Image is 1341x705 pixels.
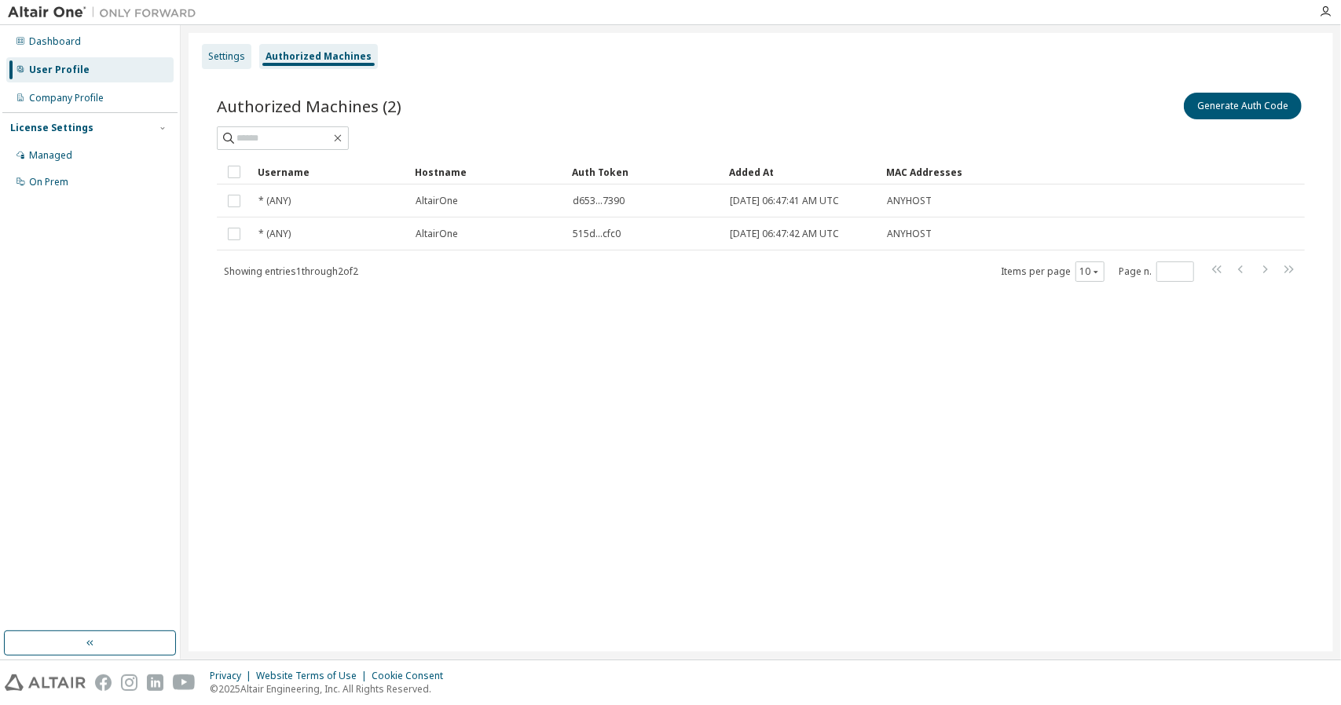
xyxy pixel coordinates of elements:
div: Auth Token [572,159,716,184]
span: Items per page [1001,261,1105,282]
div: On Prem [29,176,68,188]
div: Settings [208,50,245,63]
button: Generate Auth Code [1184,93,1302,119]
span: * (ANY) [258,228,291,240]
div: Hostname [415,159,559,184]
img: instagram.svg [121,674,137,691]
span: 515d...cfc0 [573,228,621,240]
span: ANYHOST [887,228,932,240]
div: Company Profile [29,92,104,104]
img: youtube.svg [173,674,196,691]
span: AltairOne [416,228,458,240]
div: Managed [29,149,72,162]
span: * (ANY) [258,195,291,207]
div: Website Terms of Use [256,670,372,682]
span: Authorized Machines (2) [217,95,401,117]
div: User Profile [29,64,90,76]
img: linkedin.svg [147,674,163,691]
div: Authorized Machines [266,50,372,63]
div: Privacy [210,670,256,682]
img: facebook.svg [95,674,112,691]
div: Username [258,159,402,184]
span: [DATE] 06:47:42 AM UTC [730,228,839,240]
span: [DATE] 06:47:41 AM UTC [730,195,839,207]
div: MAC Addresses [886,159,1140,184]
img: altair_logo.svg [5,674,86,691]
button: 10 [1079,265,1101,278]
img: Altair One [8,5,204,20]
div: License Settings [10,122,93,134]
div: Added At [729,159,874,184]
span: Showing entries 1 through 2 of 2 [224,265,358,278]
span: Page n. [1119,261,1194,282]
div: Cookie Consent [372,670,452,682]
span: AltairOne [416,195,458,207]
span: ANYHOST [887,195,932,207]
span: d653...7390 [573,195,625,207]
p: © 2025 Altair Engineering, Inc. All Rights Reserved. [210,682,452,696]
div: Dashboard [29,35,81,48]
